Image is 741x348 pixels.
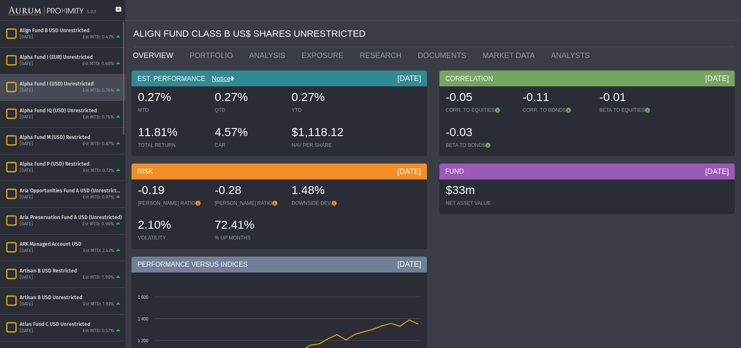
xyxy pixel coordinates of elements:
a: Notice [206,75,231,82]
div: $33m [446,182,514,200]
div: 5.0.1 [87,9,96,15]
div: [DATE] [397,166,421,177]
div: Est MTD: 1.90% [83,275,114,281]
span: 0.27% [215,91,248,103]
div: [DATE] [20,88,33,94]
div: [DATE] [397,259,421,269]
a: ANALYSIS [243,47,295,64]
div: Atlas Fund C USD Unrestricted [20,321,122,328]
div: NET ASSET VALUE [446,200,514,207]
div: Est MTD: 0.76% [83,114,114,121]
div: Alpha Fund IQ (USD) Unrestricted [20,107,122,114]
div: EST. PERFORMANCE [132,71,427,86]
a: OVERVIEW [127,47,183,64]
div: CAR [215,142,283,149]
div: [DATE] [20,275,33,281]
div: [DATE] [20,221,33,227]
div: 1.48% [292,182,360,200]
div: [DATE] [705,73,729,83]
div: Aria Opportunities Fund A USD (Unrestricted) [20,187,122,194]
div: 4.57% [215,124,283,142]
text: 1 400 [138,317,148,321]
div: Est MTD: 2.43% [83,248,114,254]
div: Est MTD: 0.87% [83,141,114,147]
div: 72.41% [215,217,283,235]
div: CORR. TO BONDS [523,107,591,113]
a: RESEARCH [353,47,411,64]
div: [DATE] [20,61,33,67]
span: -0.05 [446,91,472,103]
a: MARKET DATA [476,47,545,64]
div: -0.28 [215,182,283,200]
text: 1 200 [138,338,148,343]
div: [DATE] [20,141,33,147]
div: [PERSON_NAME] RATIO [215,200,283,207]
div: -0.11 [523,89,591,107]
div: RISK [132,164,427,179]
img: Aurum-Proximity%20white.svg [8,2,84,20]
div: YTD [292,107,360,113]
div: Est MTD: 0.76% [83,88,114,94]
div: Alpha Fund P (USD) Restricted [20,161,122,167]
div: BETA TO EQUITIES [599,107,668,113]
div: Alpha Fund I (USD) Unrestricted [20,81,122,87]
div: VOLATILITY [138,235,206,241]
div: Artisan B USD Restricted [20,267,122,274]
text: 1 600 [138,295,148,300]
div: % UP MONTHS [215,235,283,241]
div: 2.10% [138,217,206,235]
div: Alpha Fund I (EUR) Unrestricted [20,54,122,61]
div: [DATE] [20,34,33,40]
div: CORRELATION [439,71,735,86]
div: TOTAL RETURN [138,142,206,149]
div: Est MTD: 0.96% [82,221,114,227]
div: PERFORMANCE VERSUS INDICES [132,257,427,272]
div: Est MTD: 0.57% [83,328,114,334]
div: ALIGN FUND CLASS B US$ SHARES UNRESTRICTED [133,21,735,47]
div: $1,118.12 [292,124,360,142]
span: 0.27% [138,91,171,103]
div: Aria Preservation Fund A USD (Unrestricted) [20,214,122,221]
div: [DATE] [20,248,33,254]
div: Artisan B USD Unrestricted [20,294,122,301]
div: [DATE] [20,194,33,201]
div: Est MTD: 0.72% [83,168,114,174]
div: DOWNSIDE DEV. [292,200,360,207]
div: -0.03 [446,124,514,142]
div: Est MTD: 0.97% [83,194,114,201]
a: DOCUMENTS [411,47,476,64]
div: 0.27% [292,89,360,107]
a: EXPOSURE [295,47,353,64]
div: QTD [215,107,283,113]
div: Notice [206,74,234,83]
a: ANALYSTS [545,47,600,64]
div: BETA TO BONDS [446,142,514,149]
div: 11.81% [138,124,206,142]
div: [PERSON_NAME] RATIO [138,200,206,207]
div: NAV PER SHARE [292,142,360,149]
div: [DATE] [20,114,33,121]
div: ARK Managed Account USD [20,241,122,247]
div: CORR. TO EQUITIES [446,107,514,113]
div: [DATE] [20,328,33,334]
div: Alpha Fund M (USD) Restricted [20,134,122,141]
div: Est MTD: 0.43% [83,34,114,40]
div: [DATE] [397,73,421,83]
div: Est MTD: 0.60% [82,61,114,67]
a: PORTFOLIO [183,47,243,64]
div: FUND [439,164,735,179]
div: -0.01 [599,89,668,107]
div: [DATE] [705,166,729,177]
div: MTD [138,107,206,113]
div: -0.19 [138,182,206,200]
div: Est MTD: 1.93% [83,301,114,308]
div: [DATE] [20,301,33,308]
div: Align Fund B USD Unrestricted [20,27,122,34]
div: [DATE] [20,168,33,174]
